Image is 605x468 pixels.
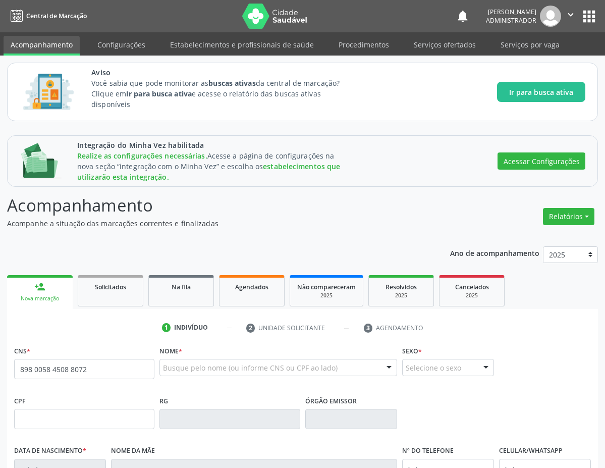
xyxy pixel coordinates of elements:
[543,208,594,225] button: Relatórios
[7,8,87,24] a: Central de Marcação
[499,443,563,459] label: Celular/WhatsApp
[172,283,191,291] span: Na fila
[402,443,454,459] label: Nº do Telefone
[14,295,66,302] div: Nova marcação
[447,292,497,299] div: 2025
[509,87,573,97] span: Ir para busca ativa
[111,443,155,459] label: Nome da mãe
[332,36,396,54] a: Procedimentos
[34,281,45,292] div: person_add
[455,283,489,291] span: Cancelados
[493,36,567,54] a: Serviços por vaga
[77,150,344,182] div: Acesse a página de configurações na nova seção “integração com o Minha Vez” e escolha os
[497,82,585,102] button: Ir para busca ativa
[163,362,338,373] span: Busque pelo nome (ou informe CNS ou CPF ao lado)
[235,283,268,291] span: Agendados
[20,69,77,115] img: Imagem de CalloutCard
[406,362,461,373] span: Selecione o sexo
[486,8,536,16] div: [PERSON_NAME]
[402,343,422,359] label: Sexo
[208,78,255,88] strong: buscas ativas
[159,393,168,409] label: RG
[14,443,86,459] label: Data de nascimento
[163,36,321,54] a: Estabelecimentos e profissionais de saúde
[159,343,182,359] label: Nome
[580,8,598,25] button: apps
[540,6,561,27] img: img
[90,36,152,54] a: Configurações
[305,393,357,409] label: Órgão emissor
[77,151,207,161] span: Realize as configurações necessárias.
[450,246,539,259] p: Ano de acompanhamento
[91,78,358,110] p: Você sabia que pode monitorar as da central de marcação? Clique em e acesse o relatório das busca...
[498,152,585,170] button: Acessar Configurações
[126,89,192,98] strong: Ir para busca ativa
[7,193,421,218] p: Acompanhamento
[561,6,580,27] button: 
[91,67,358,78] span: Aviso
[95,283,126,291] span: Solicitados
[565,9,576,20] i: 
[7,218,421,229] p: Acompanhe a situação das marcações correntes e finalizadas
[174,323,208,332] div: Indivíduo
[386,283,417,291] span: Resolvidos
[376,292,426,299] div: 2025
[20,143,63,179] img: Imagem de CalloutCard
[162,323,171,332] div: 1
[407,36,483,54] a: Serviços ofertados
[297,283,356,291] span: Não compareceram
[14,343,30,359] label: CNS
[14,393,26,409] label: CPF
[456,9,470,23] button: notifications
[4,36,80,56] a: Acompanhamento
[486,16,536,25] span: Administrador
[77,140,344,150] span: Integração do Minha Vez habilitada
[297,292,356,299] div: 2025
[26,12,87,20] span: Central de Marcação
